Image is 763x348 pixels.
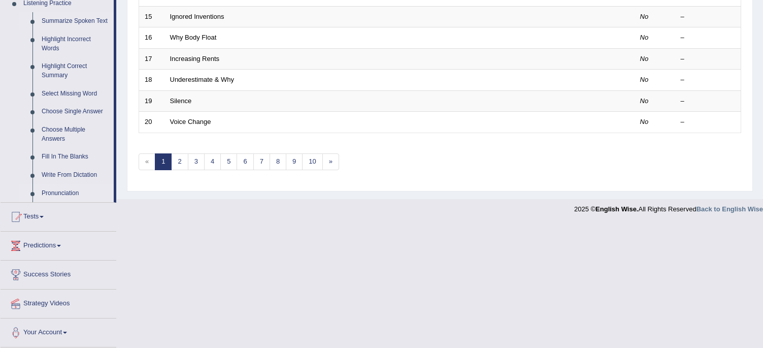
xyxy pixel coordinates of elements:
[37,103,114,121] a: Choose Single Answer
[595,205,638,213] strong: English Wise.
[139,112,164,133] td: 20
[681,33,736,43] div: –
[170,34,217,41] a: Why Body Float
[37,121,114,148] a: Choose Multiple Answers
[170,13,224,20] a: Ignored Inventions
[37,184,114,203] a: Pronunciation
[37,166,114,184] a: Write From Dictation
[171,153,188,170] a: 2
[170,55,220,62] a: Increasing Rents
[139,27,164,49] td: 16
[1,261,116,286] a: Success Stories
[37,85,114,103] a: Select Missing Word
[237,153,253,170] a: 6
[37,30,114,57] a: Highlight Incorrect Words
[139,6,164,27] td: 15
[681,54,736,64] div: –
[640,34,649,41] em: No
[170,118,211,125] a: Voice Change
[270,153,286,170] a: 8
[322,153,339,170] a: »
[220,153,237,170] a: 5
[139,70,164,91] td: 18
[640,118,649,125] em: No
[1,203,116,228] a: Tests
[37,12,114,30] a: Summarize Spoken Text
[681,75,736,85] div: –
[170,97,192,105] a: Silence
[640,55,649,62] em: No
[139,48,164,70] td: 17
[170,76,234,83] a: Underestimate & Why
[37,57,114,84] a: Highlight Correct Summary
[302,153,322,170] a: 10
[139,153,155,170] span: «
[286,153,303,170] a: 9
[681,117,736,127] div: –
[574,199,763,214] div: 2025 © All Rights Reserved
[37,148,114,166] a: Fill In The Blanks
[696,205,763,213] a: Back to English Wise
[640,13,649,20] em: No
[640,76,649,83] em: No
[640,97,649,105] em: No
[1,232,116,257] a: Predictions
[139,90,164,112] td: 19
[188,153,205,170] a: 3
[155,153,172,170] a: 1
[1,319,116,344] a: Your Account
[681,12,736,22] div: –
[253,153,270,170] a: 7
[204,153,221,170] a: 4
[1,290,116,315] a: Strategy Videos
[681,97,736,106] div: –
